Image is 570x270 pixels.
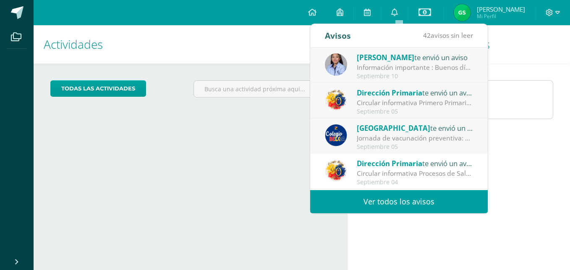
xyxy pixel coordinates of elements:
img: 050f0ca4ac5c94d5388e1bdfdf02b0f1.png [325,159,347,182]
span: [PERSON_NAME] [357,53,414,62]
img: 919ad801bb7643f6f997765cf4083301.png [325,124,347,146]
div: te envió un aviso [357,158,473,169]
div: Avisos [325,24,351,47]
div: Circular informativa Primero Primaria, actividades del lunes 8 al viernes 12 de septiembre: Estim... [357,98,473,108]
span: [PERSON_NAME] [477,5,525,13]
span: 42 [423,31,431,40]
img: 4ebc9eaeebd3d267c9b4fa4a76fbf8f0.png [454,4,471,21]
div: Septiembre 04 [357,179,473,186]
a: Ver todos los avisos [310,190,488,213]
span: Dirección Primaria [357,159,422,168]
span: [GEOGRAPHIC_DATA] [357,123,430,133]
span: Mi Perfil [477,13,525,20]
div: Circular informativa Procesos de Salud en Primero Primaria.: Queridas familias de Primero Primari... [357,169,473,178]
span: avisos sin leer [423,31,473,40]
div: te envió un aviso [357,87,473,98]
div: Septiembre 05 [357,143,473,151]
h1: Actividades [44,25,337,64]
a: todas las Actividades [50,80,146,97]
img: cd70970ff989681eb4d9716f04c67d2c.png [325,53,347,76]
span: Dirección Primaria [357,88,422,98]
div: te envió un aviso [357,52,473,63]
img: 050f0ca4ac5c94d5388e1bdfdf02b0f1.png [325,89,347,111]
div: Septiembre 10 [357,73,473,80]
div: Septiembre 05 [357,108,473,115]
div: Jornada de vacunación preventiva: Estimados Padres y Estimadas Madres de Familia: Deseándoles un ... [357,133,473,143]
div: Información importante : Buenos días queridos padres y chicos, les informamos que en el colegio n... [357,63,473,72]
input: Busca una actividad próxima aquí... [194,81,329,97]
div: te envió un aviso [357,122,473,133]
